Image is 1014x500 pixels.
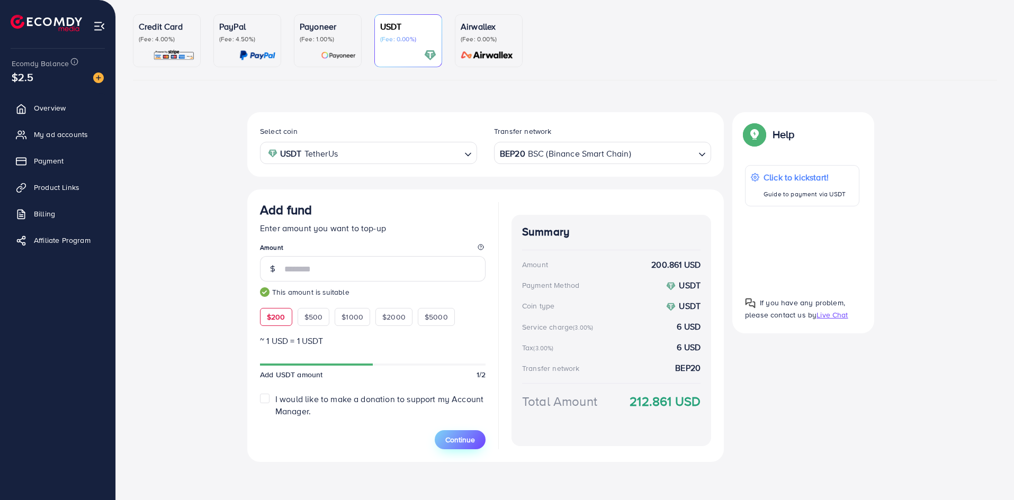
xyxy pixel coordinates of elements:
p: (Fee: 0.00%) [380,35,436,43]
strong: BEP20 [675,362,701,374]
p: Airwallex [461,20,517,33]
small: (3.00%) [533,344,553,352]
span: $2.5 [12,69,34,85]
p: Click to kickstart! [764,171,846,184]
div: Search for option [494,142,711,163]
img: image [93,72,104,83]
strong: 6 USD [677,341,701,353]
p: Payoneer [300,20,356,33]
span: Add USDT amount [260,369,322,380]
img: Popup guide [745,125,764,144]
span: My ad accounts [34,129,88,140]
span: BSC (Binance Smart Chain) [528,146,631,161]
p: (Fee: 4.00%) [139,35,195,43]
img: card [153,49,195,61]
p: PayPal [219,20,275,33]
a: Affiliate Program [8,230,107,251]
img: card [457,49,517,61]
div: Payment Method [522,280,579,290]
span: I would like to make a donation to support my Account Manager. [275,393,483,417]
div: Transfer network [522,363,580,374]
p: USDT [380,20,436,33]
a: Billing [8,203,107,224]
h3: Add fund [260,202,312,217]
p: Help [773,128,795,141]
small: This amount is suitable [260,287,486,297]
input: Search for option [632,145,694,161]
span: If you have any problem, please contact us by [745,297,845,320]
span: Continue [445,434,475,445]
a: Payment [8,150,107,171]
span: $5000 [425,312,448,322]
span: Ecomdy Balance [12,58,69,69]
div: Search for option [260,142,477,163]
p: Enter amount you want to top-up [260,222,486,234]
img: coin [666,281,676,291]
strong: 6 USD [677,321,701,333]
p: (Fee: 1.00%) [300,35,356,43]
img: card [321,49,356,61]
span: $200 [267,312,285,322]
h4: Summary [522,225,701,239]
span: $500 [304,312,323,322]
button: Continue [435,430,486,449]
div: Service charge [522,322,596,332]
iframe: Chat [969,452,1006,492]
p: Credit Card [139,20,195,33]
p: (Fee: 0.00%) [461,35,517,43]
div: Tax [522,342,557,353]
strong: 200.861 USD [651,259,701,271]
p: Guide to payment via USDT [764,188,846,201]
span: $1000 [342,312,363,322]
p: (Fee: 4.50%) [219,35,275,43]
label: Select coin [260,126,298,137]
span: Affiliate Program [34,235,91,246]
small: (3.00%) [573,323,593,332]
img: guide [260,287,270,297]
img: card [424,49,436,61]
img: coin [666,302,676,312]
label: Transfer network [494,126,552,137]
strong: USDT [679,300,701,312]
span: Live Chat [816,310,848,320]
div: Amount [522,259,548,270]
legend: Amount [260,243,486,256]
img: card [239,49,275,61]
span: 1/2 [477,369,486,380]
span: Overview [34,103,66,113]
span: Payment [34,156,64,166]
div: Total Amount [522,392,597,411]
input: Search for option [341,145,460,161]
div: Coin type [522,301,554,311]
span: Product Links [34,182,79,193]
strong: 212.861 USD [630,392,701,411]
strong: USDT [679,279,701,291]
span: $2000 [382,312,406,322]
a: Overview [8,97,107,119]
img: logo [11,15,82,31]
img: Popup guide [745,298,756,308]
img: coin [268,149,277,158]
span: Billing [34,208,55,219]
strong: BEP20 [500,146,525,161]
a: My ad accounts [8,124,107,145]
p: ~ 1 USD = 1 USDT [260,334,486,347]
a: Product Links [8,177,107,198]
strong: USDT [280,146,302,161]
img: menu [93,20,105,32]
span: TetherUs [304,146,338,161]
